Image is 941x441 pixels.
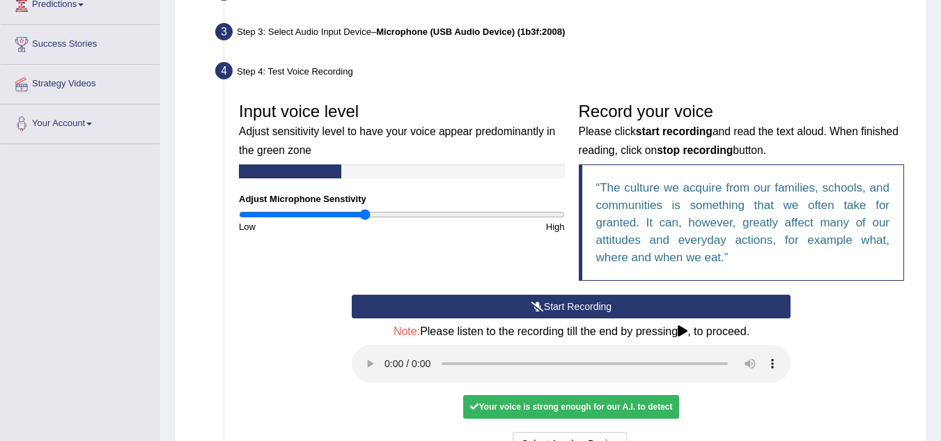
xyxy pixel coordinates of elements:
span: – [371,26,565,37]
div: Step 4: Test Voice Recording [209,58,920,88]
h3: Record your voice [579,102,905,157]
h4: Please listen to the recording till the end by pressing , to proceed. [352,325,791,338]
small: Adjust sensitivity level to have your voice appear predominantly in the green zone [239,125,555,155]
a: Success Stories [1,25,160,60]
b: Microphone (USB Audio Device) (1b3f:2008) [376,26,565,37]
div: Your voice is strong enough for our A.I. to detect [463,395,679,419]
a: Strategy Videos [1,65,160,100]
button: Start Recording [352,295,791,318]
div: High [402,220,572,233]
label: Adjust Microphone Senstivity [239,192,366,206]
a: Your Account [1,105,160,139]
small: Please click and read the text aloud. When finished reading, click on button. [579,125,899,155]
b: stop recording [657,144,733,156]
b: start recording [636,125,713,137]
div: Step 3: Select Audio Input Device [209,19,920,49]
div: Low [232,220,402,233]
span: Note: [394,325,420,337]
h3: Input voice level [239,102,565,157]
q: The culture we acquire from our families, schools, and communities is something that we often tak... [596,181,890,264]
